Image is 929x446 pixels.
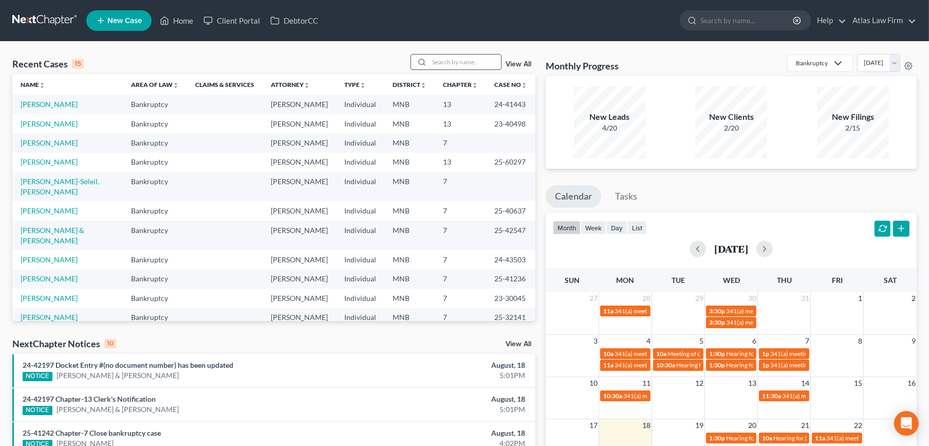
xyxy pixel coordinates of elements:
div: New Clients [695,111,767,123]
td: Individual [336,250,384,269]
a: [PERSON_NAME] [21,206,78,215]
h3: Monthly Progress [546,60,619,72]
div: August, 18 [365,428,526,438]
div: 2/15 [817,123,889,133]
div: Bankruptcy [796,59,828,67]
td: [PERSON_NAME] [263,250,336,269]
td: [PERSON_NAME] [263,221,336,250]
span: 341(a) meeting for [PERSON_NAME] & [PERSON_NAME] [615,361,768,369]
span: 1p [762,350,769,358]
span: 341(a) meeting for [PERSON_NAME] [623,392,722,400]
span: 15 [853,377,863,389]
span: 10:30a [603,392,622,400]
span: Meeting of creditors for [PERSON_NAME] & [PERSON_NAME] [667,350,835,358]
td: Individual [336,95,384,114]
span: 341(a) meeting for [PERSON_NAME] [615,350,714,358]
span: 19 [694,419,704,432]
a: Area of Lawunfold_more [131,81,179,88]
a: Attorneyunfold_more [271,81,310,88]
span: New Case [107,17,142,25]
span: 341(a) meeting for [PERSON_NAME] [726,318,825,326]
td: [PERSON_NAME] [263,95,336,114]
td: Bankruptcy [123,172,187,201]
span: 11 [641,377,652,389]
td: Bankruptcy [123,114,187,133]
a: Chapterunfold_more [443,81,478,88]
span: 341(a) meeting for [PERSON_NAME] [770,361,869,369]
a: Client Portal [198,11,265,30]
td: MNB [384,172,435,201]
td: [PERSON_NAME] [263,153,336,172]
td: Bankruptcy [123,250,187,269]
span: 11a [603,307,614,315]
span: Tue [672,276,685,284]
span: 341(a) meeting for [PERSON_NAME] & [PERSON_NAME] [615,307,768,315]
td: 25-42547 [486,221,535,250]
a: View All [506,61,531,68]
span: 17 [588,419,599,432]
span: Hearing for [PERSON_NAME] [726,361,806,369]
td: 25-40637 [486,201,535,220]
i: unfold_more [173,82,179,88]
td: 7 [435,270,486,289]
span: 20 [747,419,757,432]
td: 24-41443 [486,95,535,114]
span: 1 [857,292,863,305]
i: unfold_more [472,82,478,88]
td: MNB [384,250,435,269]
td: Individual [336,221,384,250]
span: 27 [588,292,599,305]
td: Individual [336,133,384,152]
div: 5:01PM [365,370,526,381]
a: [PERSON_NAME] [21,313,78,322]
a: [PERSON_NAME] [21,255,78,264]
span: 341(a) meeting for [PERSON_NAME] [726,307,825,315]
td: 7 [435,250,486,269]
td: [PERSON_NAME] [263,133,336,152]
td: Individual [336,308,384,327]
td: 7 [435,201,486,220]
td: [PERSON_NAME] [263,114,336,133]
button: week [581,221,606,235]
span: 10a [656,350,666,358]
span: 6 [751,335,757,347]
td: Bankruptcy [123,95,187,114]
a: [PERSON_NAME] & [PERSON_NAME] [57,370,179,381]
div: NextChapter Notices [12,337,116,350]
td: Bankruptcy [123,153,187,172]
span: Hearing for [PERSON_NAME] & [PERSON_NAME] [726,350,861,358]
span: 7 [804,335,810,347]
span: 10 [588,377,599,389]
span: 12 [694,377,704,389]
td: [PERSON_NAME] [263,308,336,327]
span: 1:30p [709,350,725,358]
th: Claims & Services [187,74,263,95]
span: 28 [641,292,652,305]
td: [PERSON_NAME] [263,270,336,289]
span: 1:30p [709,434,725,442]
td: 24-43503 [486,250,535,269]
span: Wed [723,276,740,284]
a: [PERSON_NAME] & [PERSON_NAME] [21,226,84,245]
a: [PERSON_NAME] [21,100,78,109]
td: 13 [435,153,486,172]
span: 14 [800,377,810,389]
span: Hearing for [PERSON_NAME][DEMOGRAPHIC_DATA] [676,361,824,369]
td: 25-60297 [486,153,535,172]
a: [PERSON_NAME] [21,119,78,128]
h2: [DATE] [714,243,748,254]
td: Bankruptcy [123,270,187,289]
td: 25-41236 [486,270,535,289]
td: MNB [384,308,435,327]
span: 3 [592,335,599,347]
a: Tasks [606,185,646,208]
button: day [606,221,627,235]
span: Thu [777,276,792,284]
span: 11a [603,361,614,369]
span: Fri [832,276,843,284]
i: unfold_more [360,82,366,88]
div: NOTICE [23,372,52,381]
div: 5:01PM [365,404,526,415]
span: 1:30p [709,361,725,369]
a: 24-42197 Chapter-13 Clerk's Notification [23,395,156,403]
